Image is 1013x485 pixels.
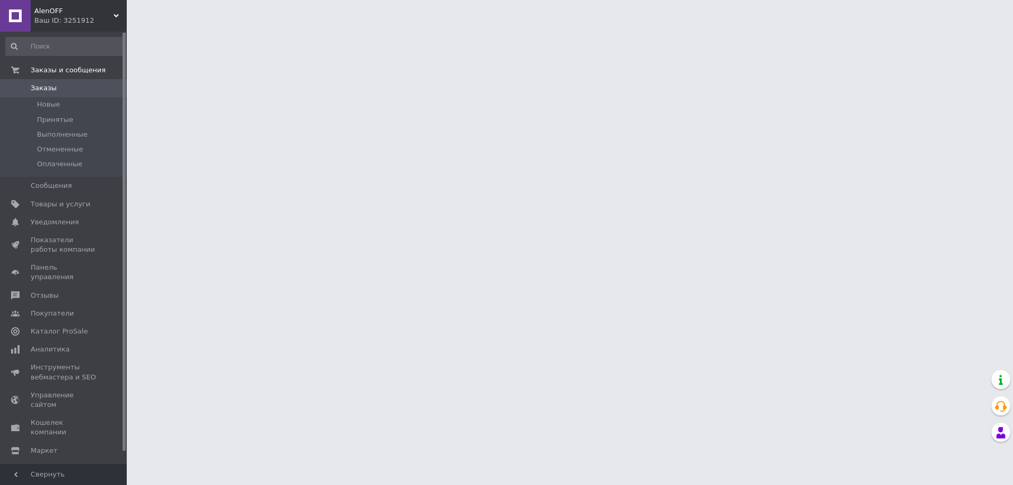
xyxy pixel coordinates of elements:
[31,363,98,382] span: Инструменты вебмастера и SEO
[31,181,72,191] span: Сообщения
[31,446,58,455] span: Маркет
[31,418,98,437] span: Кошелек компании
[31,309,74,318] span: Покупатели
[37,159,82,169] span: Оплаченные
[37,130,88,139] span: Выполненные
[31,345,70,354] span: Аналитика
[37,145,83,154] span: Отмененные
[34,6,114,16] span: AlenOFF
[34,16,127,25] div: Ваш ID: 3251912
[31,217,79,227] span: Уведомления
[31,199,90,209] span: Товары и услуги
[31,83,57,93] span: Заказы
[31,235,98,254] span: Показатели работы компании
[31,263,98,282] span: Панель управления
[31,65,106,75] span: Заказы и сообщения
[37,100,60,109] span: Новые
[37,115,73,125] span: Принятые
[31,391,98,410] span: Управление сайтом
[31,291,59,300] span: Отзывы
[5,37,125,56] input: Поиск
[31,327,88,336] span: Каталог ProSale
